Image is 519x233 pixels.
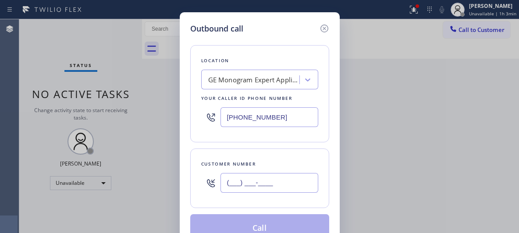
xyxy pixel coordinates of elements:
[220,173,318,193] input: (123) 456-7890
[208,75,300,85] div: GE Monogram Expert Appliance Repair
[201,56,318,65] div: Location
[190,23,243,35] h5: Outbound call
[201,159,318,169] div: Customer number
[220,107,318,127] input: (123) 456-7890
[201,94,318,103] div: Your caller id phone number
